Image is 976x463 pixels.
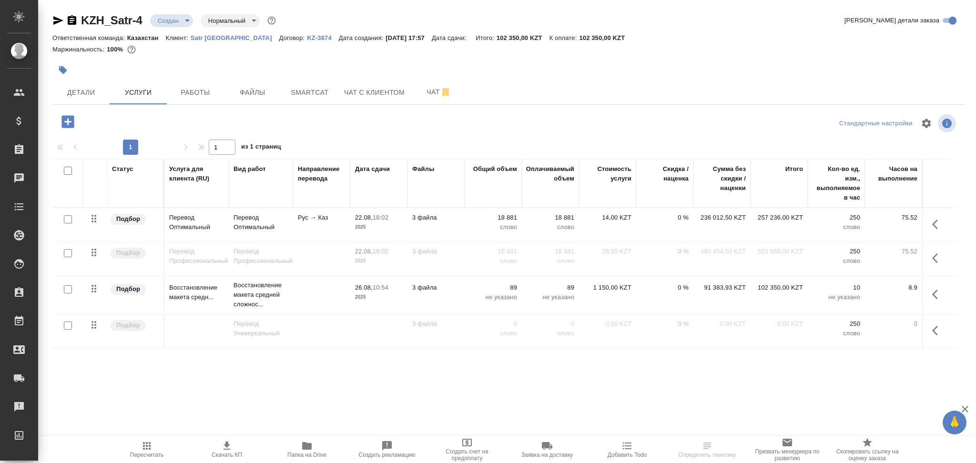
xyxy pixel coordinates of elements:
p: Маржинальность: [52,46,107,53]
p: 18:02 [373,248,388,255]
p: 18 881 [469,213,517,222]
div: split button [837,116,915,131]
span: Определить тематику [678,452,736,458]
button: Папка на Drive [267,436,347,463]
p: 2025 [355,256,403,266]
p: 1 150,00 KZT [584,283,631,292]
a: Satr [GEOGRAPHIC_DATA] [191,33,279,41]
p: KZ-3874 [307,34,339,41]
span: Создать рекламацию [359,452,416,458]
p: слово [527,329,574,338]
span: Чат с клиентом [344,87,405,99]
td: 8.9 [865,278,922,312]
span: Посмотреть информацию [938,114,958,132]
div: Вид работ [234,164,266,174]
span: Скопировать ссылку на оценку заказа [833,448,902,462]
p: 3 файла [412,247,460,256]
span: Создать счет на предоплату [433,448,501,462]
div: Скидка / наценка [641,164,689,183]
p: 250 [813,247,860,256]
p: Перевод Универсальный [234,319,288,338]
p: не указано [469,292,517,302]
p: Satr [GEOGRAPHIC_DATA] [191,34,279,41]
button: Доп статусы указывают на важность/срочность заказа [265,14,278,27]
p: 0 % [641,319,689,329]
span: Заявка на доставку [521,452,573,458]
p: слово [469,256,517,266]
button: Показать кнопки [926,319,949,342]
p: 102 350,00 KZT [497,34,549,41]
p: 0,00 KZT [584,319,631,329]
button: Показать кнопки [926,247,949,270]
p: 0,00 KZT [755,319,803,329]
p: 100% [107,46,125,53]
div: Кол-во ед. изм., выполняемое в час [813,164,860,202]
p: 523 659,00 KZT [755,247,803,256]
p: слово [813,256,860,266]
div: Файлы [412,164,434,174]
p: 18 881 [527,213,574,222]
p: 3 файла [412,283,460,292]
button: Призвать менеджера по развитию [747,436,827,463]
p: 18:02 [373,214,388,221]
td: 75.52 [865,242,922,275]
span: Пересчитать [130,452,164,458]
p: Клиент: [165,34,190,41]
p: [DATE] 17:57 [386,34,432,41]
svg: Отписаться [440,87,451,98]
p: Перевод Профессиональный [169,247,224,266]
button: Создан [155,17,182,25]
div: Создан [150,14,193,27]
p: Подбор [116,321,140,330]
div: Итого [785,164,803,174]
p: Итого: [476,34,496,41]
div: Услуга для клиента (RU) [169,164,224,183]
span: 🙏 [946,413,963,433]
span: Детали [58,87,104,99]
div: Создан [201,14,260,27]
div: Сумма без скидки / наценки [698,164,746,193]
span: Папка на Drive [287,452,326,458]
div: Часов на выполнение [870,164,917,183]
p: 2025 [355,292,403,302]
p: слово [469,222,517,232]
p: 14,00 KZT [584,213,631,222]
p: Казахстан [127,34,166,41]
td: 0 [865,314,922,348]
p: 102 350,00 KZT [755,283,803,292]
button: Определить тематику [667,436,747,463]
p: 18 881 [469,247,517,256]
button: Показать кнопки [926,283,949,306]
p: Восстановление макета средней сложнос... [234,281,288,309]
div: Стоимость услуги [584,164,631,183]
p: Перевод Профессиональный [234,247,288,266]
p: не указано [813,292,860,302]
span: Настроить таблицу [915,112,938,135]
button: 0.00 KZT; [125,43,138,56]
span: Файлы [230,87,275,99]
button: Создать счет на предоплату [427,436,507,463]
p: Рус → Каз [298,213,346,222]
div: Направление перевода [298,164,346,183]
button: Скопировать ссылку [66,15,78,26]
button: Пересчитать [107,436,187,463]
span: Услуги [115,87,161,99]
p: 0 [527,319,574,329]
div: Общий объем [473,164,517,174]
p: Дата сдачи: [432,34,468,41]
p: 0 % [641,283,689,292]
p: слово [813,329,860,338]
button: Добавить Todo [587,436,667,463]
p: Перевод Оптимальный [169,213,224,232]
p: 0,00 KZT [698,319,746,329]
span: из 1 страниц [241,141,281,155]
p: слово [469,329,517,338]
p: 257 236,00 KZT [755,213,803,222]
p: 22.08, [355,214,373,221]
button: Показать кнопки [926,213,949,236]
p: 2025 [355,222,403,232]
p: 89 [469,283,517,292]
span: Работы [173,87,218,99]
p: 0 % [641,247,689,256]
p: слово [527,256,574,266]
